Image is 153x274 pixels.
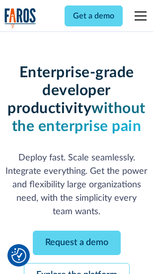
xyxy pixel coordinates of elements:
[4,8,36,28] img: Logo of the analytics and reporting company Faros.
[4,8,36,28] a: home
[11,248,26,263] img: Revisit consent button
[129,4,149,28] div: menu
[4,151,149,219] p: Deploy fast. Scale seamlessly. Integrate everything. Get the power and flexibility large organiza...
[33,231,121,255] a: Request a demo
[65,5,123,26] a: Get a demo
[7,65,134,116] strong: Enterprise-grade developer productivity
[11,248,26,263] button: Cookie Settings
